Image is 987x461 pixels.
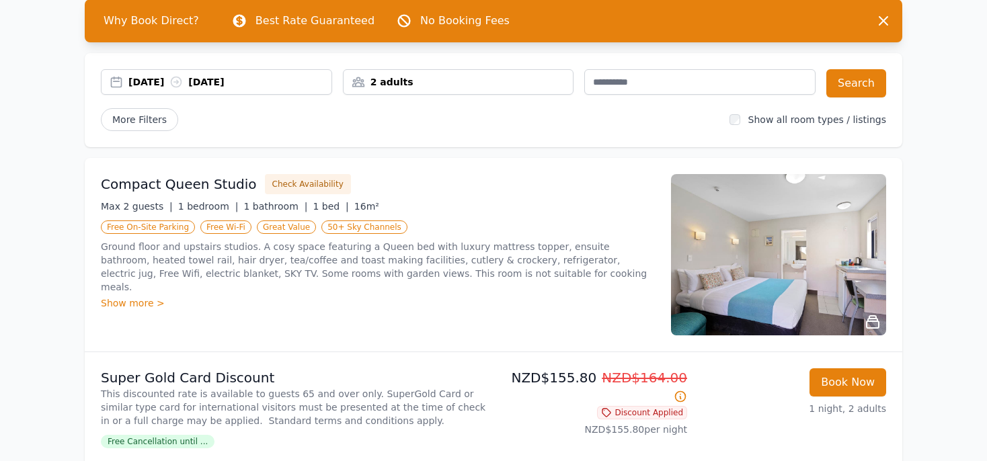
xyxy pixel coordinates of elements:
span: Discount Applied [597,406,687,419]
span: Free On-Site Parking [101,220,195,234]
p: No Booking Fees [420,13,510,29]
span: 50+ Sky Channels [321,220,407,234]
label: Show all room types / listings [748,114,886,125]
span: 1 bathroom | [243,201,307,212]
span: Free Wi-Fi [200,220,251,234]
div: Show more > [101,296,655,310]
p: Best Rate Guaranteed [255,13,374,29]
div: [DATE] [DATE] [128,75,331,89]
button: Check Availability [265,174,351,194]
div: 2 adults [344,75,574,89]
span: More Filters [101,108,178,131]
span: NZD$164.00 [602,370,687,386]
span: Why Book Direct? [93,7,210,34]
p: Ground floor and upstairs studios. A cosy space featuring a Queen bed with luxury mattress topper... [101,240,655,294]
button: Search [826,69,886,97]
span: 16m² [354,201,379,212]
button: Book Now [810,368,886,396]
span: Max 2 guests | [101,201,173,212]
p: 1 night, 2 adults [698,402,886,415]
p: NZD$155.80 per night [499,423,687,436]
span: Great Value [257,220,316,234]
span: 1 bedroom | [178,201,239,212]
p: NZD$155.80 [499,368,687,406]
span: Free Cancellation until ... [101,435,214,448]
p: Super Gold Card Discount [101,368,488,387]
h3: Compact Queen Studio [101,175,257,194]
p: This discounted rate is available to guests 65 and over only. SuperGold Card or similar type card... [101,387,488,427]
span: 1 bed | [313,201,348,212]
